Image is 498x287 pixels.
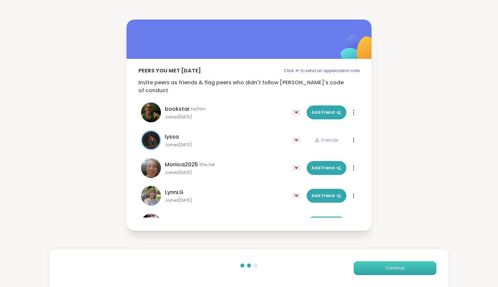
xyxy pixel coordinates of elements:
[165,105,190,113] span: bookstar
[307,105,346,119] button: Add Friend
[165,114,289,120] span: Joined [DATE]
[354,261,436,275] button: Continue
[315,137,338,143] div: Friends
[165,142,289,147] span: Joined [DATE]
[138,67,201,75] p: Peers you met [DATE]
[165,161,198,169] span: Monica2025
[165,133,179,141] span: lyssa
[307,217,346,230] button: Add Friend
[293,163,303,173] div: 💌
[312,193,341,199] span: Add Friend
[312,165,341,171] span: Add Friend
[293,190,303,201] div: 💌
[199,162,215,167] span: She, her
[165,170,289,175] span: Joined [DATE]
[165,198,289,203] span: Joined [DATE]
[307,189,346,203] button: Add Friend
[142,131,160,149] img: lyssa
[293,135,303,145] div: 💌
[386,265,404,271] span: Continue
[138,79,360,95] p: Invite peers as friends & flag peers who didn't follow [PERSON_NAME]'s code of conduct
[307,161,346,175] button: Add Friend
[312,109,341,115] span: Add Friend
[141,214,161,233] img: Laurie_Ru
[165,216,192,224] span: Laurie_Ru
[284,67,360,75] p: Click 💌 to send an appreciation note
[325,18,391,83] img: ShareWell Logomark
[191,106,206,112] span: he/him
[165,188,183,196] span: LynnLG
[141,186,161,206] img: LynnLG
[141,158,161,178] img: Monica2025
[293,107,303,118] div: 💌
[141,102,161,122] img: bookstar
